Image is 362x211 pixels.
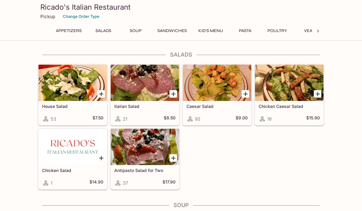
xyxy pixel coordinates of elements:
h3: Ricado's Italian Restaurant [40,2,322,12]
button: Add Antipasto Salad for Two [169,154,177,162]
button: Pasta [231,27,259,35]
button: Kid's Menu [195,27,226,35]
h5: Italian Salad [114,104,176,109]
h5: $7.50 [92,115,103,122]
h5: $14.90 [89,179,103,187]
span: 1 [51,180,52,186]
span: 92 [195,116,200,122]
button: Change Order Type [60,12,102,21]
p: Pickup [40,14,55,19]
div: House Salad [39,65,107,101]
h5: $17.90 [163,179,176,187]
h4: Soup [38,202,324,209]
h5: Chicken Salad [42,168,103,173]
button: Add Caesar Salad [242,90,249,98]
h5: $8.50 [164,115,176,122]
a: Chicken Salad1$14.90 [38,128,107,190]
h5: $15.90 [306,115,320,122]
h5: Antipasto Salad for Two [114,168,176,173]
div: Italian Salad [111,65,179,101]
span: 37 [123,180,128,186]
h5: $9.00 [236,115,248,122]
button: Soup [122,27,149,35]
h5: Caesar Salad [186,104,248,109]
div: Caesar Salad [183,65,251,101]
h5: Chicken Caesar Salad [259,104,320,109]
h4: Salads [38,51,324,58]
div: Antipasto Salad for Two [111,129,179,165]
button: Appetizers [52,27,85,35]
a: Caesar Salad92$9.00 [183,64,252,125]
a: Chicken Caesar Salad18$15.90 [255,64,324,125]
div: Chicken Caesar Salad [255,65,323,101]
button: Sandwiches [154,27,190,35]
a: Italian Salad21$8.50 [110,64,179,125]
div: Chicken Salad [39,129,107,165]
span: 53 [51,116,56,122]
span: 18 [267,116,272,122]
button: Veal [296,27,323,35]
button: Add Chicken Salad [97,154,105,162]
button: Add Chicken Caesar Salad [314,90,321,98]
button: Add Italian Salad [169,90,177,98]
a: House Salad53$7.50 [38,64,107,125]
a: Antipasto Salad for Two37$17.90 [110,128,179,190]
span: 21 [123,116,127,122]
button: Salads [90,27,117,35]
button: Add House Salad [97,90,105,98]
button: Poultry [263,27,291,35]
h5: House Salad [42,104,103,109]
